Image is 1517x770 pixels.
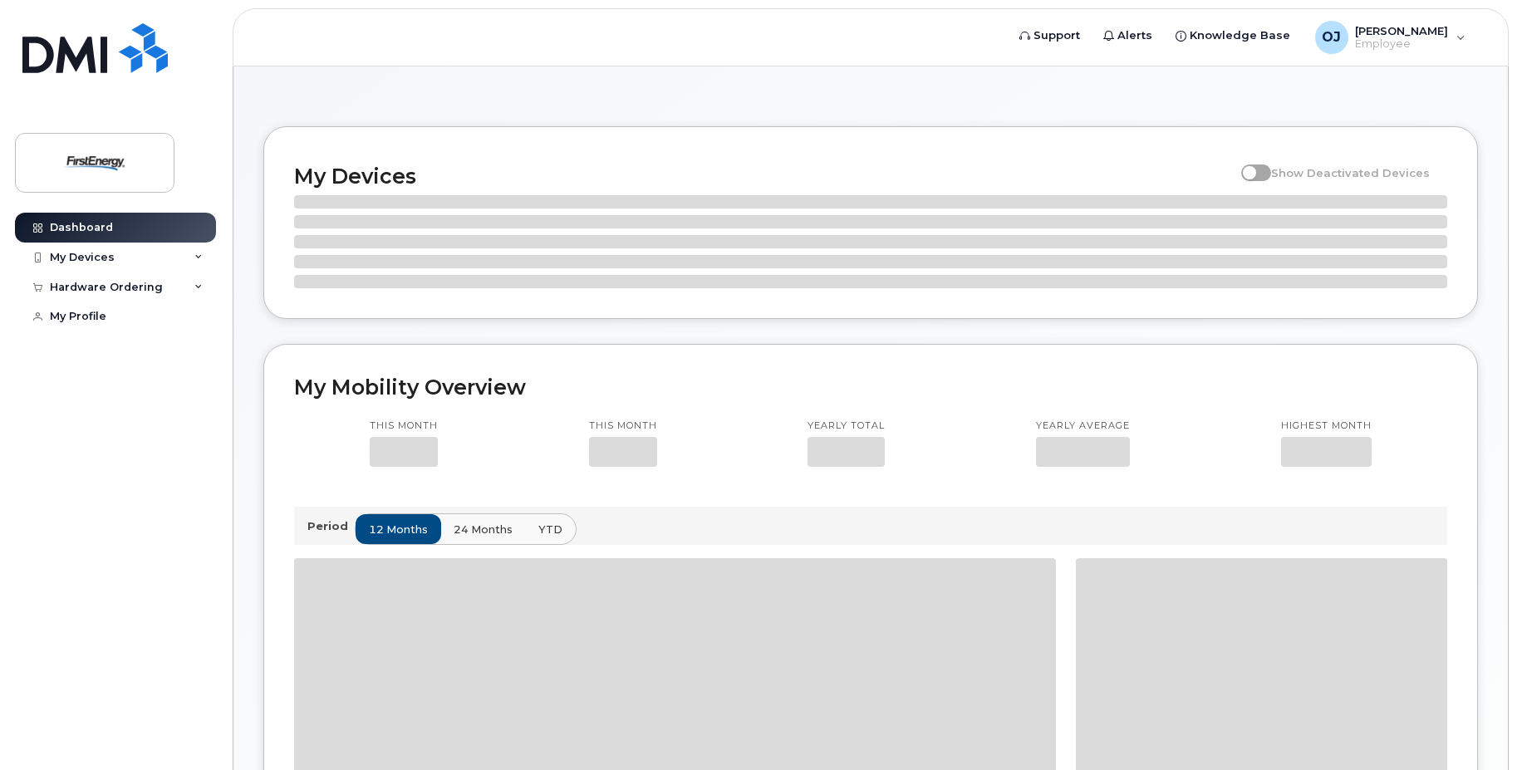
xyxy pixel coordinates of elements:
span: 24 months [454,522,513,537]
span: Show Deactivated Devices [1271,166,1430,179]
input: Show Deactivated Devices [1241,157,1254,170]
span: YTD [538,522,562,537]
p: Yearly average [1036,419,1130,433]
h2: My Devices [294,164,1233,189]
h2: My Mobility Overview [294,375,1447,400]
p: Yearly total [808,419,885,433]
p: Highest month [1281,419,1372,433]
p: This month [589,419,657,433]
p: Period [307,518,355,534]
p: This month [370,419,438,433]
